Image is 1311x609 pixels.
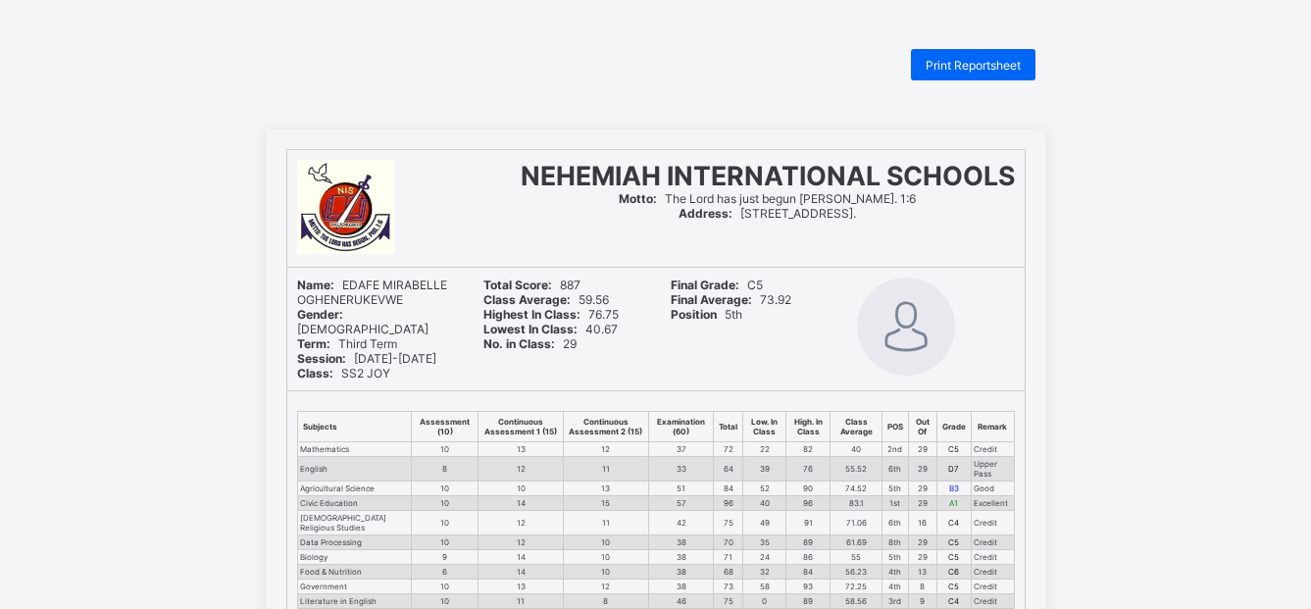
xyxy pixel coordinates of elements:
th: High. In Class [786,412,831,442]
td: 13 [563,482,648,496]
td: 96 [786,496,831,511]
td: 29 [908,482,936,496]
th: Subjects [297,412,412,442]
td: 11 [563,457,648,482]
td: 10 [412,535,479,550]
td: Credit [971,594,1014,609]
span: [DATE]-[DATE] [297,351,436,366]
span: 76.75 [483,307,619,322]
td: 72.25 [831,580,882,594]
b: Final Grade: [671,278,739,292]
td: 3rd [882,594,908,609]
span: 40.67 [483,322,618,336]
td: 93 [786,580,831,594]
td: 38 [648,580,714,594]
td: 5th [882,482,908,496]
td: Good [971,482,1014,496]
td: 13 [908,565,936,580]
td: 35 [743,535,786,550]
td: 10 [412,511,479,535]
td: 52 [743,482,786,496]
td: 40 [743,496,786,511]
td: 58 [743,580,786,594]
td: 82 [786,442,831,457]
td: A1 [936,496,971,511]
td: C6 [936,565,971,580]
td: 72 [714,442,743,457]
td: 89 [786,535,831,550]
td: 75 [714,511,743,535]
td: 86 [786,550,831,565]
span: 887 [483,278,580,292]
td: 9 [908,594,936,609]
td: 32 [743,565,786,580]
td: 15 [563,496,648,511]
td: Credit [971,511,1014,535]
span: Third Term [297,336,397,351]
th: Assessment (10) [412,412,479,442]
span: NEHEMIAH INTERNATIONAL SCHOOLS [521,160,1015,191]
td: 22 [743,442,786,457]
td: 29 [908,496,936,511]
th: Continuous Assessment 2 (15) [563,412,648,442]
td: 16 [908,511,936,535]
td: Excellent [971,496,1014,511]
td: 39 [743,457,786,482]
td: 56.23 [831,565,882,580]
th: POS [882,412,908,442]
td: English [297,457,412,482]
td: 38 [648,565,714,580]
td: 12 [563,442,648,457]
td: Credit [971,580,1014,594]
td: 24 [743,550,786,565]
td: 49 [743,511,786,535]
td: Credit [971,550,1014,565]
td: 40 [831,442,882,457]
td: 71.06 [831,511,882,535]
td: 29 [908,442,936,457]
td: 11 [479,594,564,609]
td: 71 [714,550,743,565]
td: Agricultural Science [297,482,412,496]
td: 12 [563,580,648,594]
span: 59.56 [483,292,609,307]
td: 10 [412,482,479,496]
td: 64 [714,457,743,482]
th: Remark [971,412,1014,442]
td: 10 [412,580,479,594]
td: Literature in English [297,594,412,609]
td: 38 [648,550,714,565]
td: 10 [479,482,564,496]
td: 12 [479,457,564,482]
b: Name: [297,278,334,292]
td: 84 [786,565,831,580]
b: Class Average: [483,292,571,307]
td: 73 [714,580,743,594]
td: 55.52 [831,457,882,482]
td: 12 [479,535,564,550]
span: 29 [483,336,577,351]
td: 0 [743,594,786,609]
td: 13 [479,580,564,594]
b: Address: [679,206,732,221]
b: No. in Class: [483,336,555,351]
td: Government [297,580,412,594]
b: Highest In Class: [483,307,580,322]
td: 57 [648,496,714,511]
td: C4 [936,511,971,535]
th: Class Average [831,412,882,442]
span: [STREET_ADDRESS]. [679,206,856,221]
td: 38 [648,535,714,550]
td: 84 [714,482,743,496]
td: 6 [412,565,479,580]
td: 10 [563,535,648,550]
td: 68 [714,565,743,580]
td: Civic Education [297,496,412,511]
td: 8 [908,580,936,594]
td: Data Processing [297,535,412,550]
span: [DEMOGRAPHIC_DATA] [297,307,429,336]
td: 46 [648,594,714,609]
td: 8 [412,457,479,482]
td: 14 [479,496,564,511]
b: Final Average: [671,292,752,307]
